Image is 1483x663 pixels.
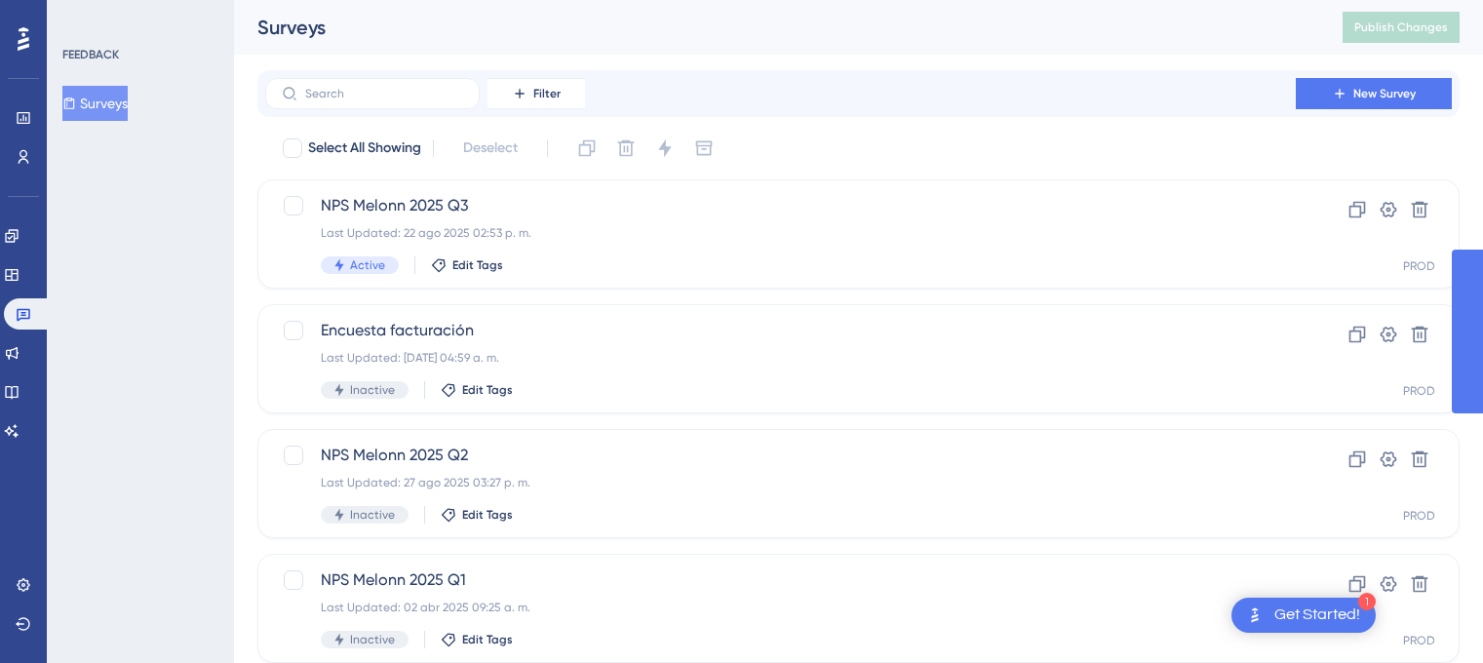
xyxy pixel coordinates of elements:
button: Filter [488,78,585,109]
div: PROD [1403,258,1435,274]
div: 1 [1358,593,1376,610]
div: Last Updated: 22 ago 2025 02:53 p. m. [321,225,1240,241]
div: PROD [1403,508,1435,524]
div: Last Updated: [DATE] 04:59 a. m. [321,350,1240,366]
span: Select All Showing [308,136,421,160]
span: Inactive [350,507,395,523]
div: Open Get Started! checklist, remaining modules: 1 [1231,598,1376,633]
span: NPS Melonn 2025 Q1 [321,568,1240,592]
span: Active [350,257,385,273]
span: Edit Tags [462,382,513,398]
span: NPS Melonn 2025 Q2 [321,444,1240,467]
span: Encuesta facturación [321,319,1240,342]
span: Inactive [350,382,395,398]
img: launcher-image-alternative-text [1243,604,1267,627]
span: Edit Tags [452,257,503,273]
span: Edit Tags [462,632,513,647]
span: Deselect [463,136,518,160]
input: Search [305,87,463,100]
div: PROD [1403,383,1435,399]
button: New Survey [1296,78,1452,109]
button: Publish Changes [1343,12,1460,43]
div: PROD [1403,633,1435,648]
button: Surveys [62,86,128,121]
button: Edit Tags [431,257,503,273]
div: Last Updated: 02 abr 2025 09:25 a. m. [321,600,1240,615]
span: Filter [533,86,561,101]
div: Surveys [257,14,1294,41]
button: Edit Tags [441,507,513,523]
span: Edit Tags [462,507,513,523]
span: Publish Changes [1354,19,1448,35]
div: FEEDBACK [62,47,119,62]
div: Get Started! [1274,604,1360,626]
span: New Survey [1353,86,1416,101]
button: Deselect [446,131,535,166]
button: Edit Tags [441,382,513,398]
div: Last Updated: 27 ago 2025 03:27 p. m. [321,475,1240,490]
span: Inactive [350,632,395,647]
span: NPS Melonn 2025 Q3 [321,194,1240,217]
button: Edit Tags [441,632,513,647]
